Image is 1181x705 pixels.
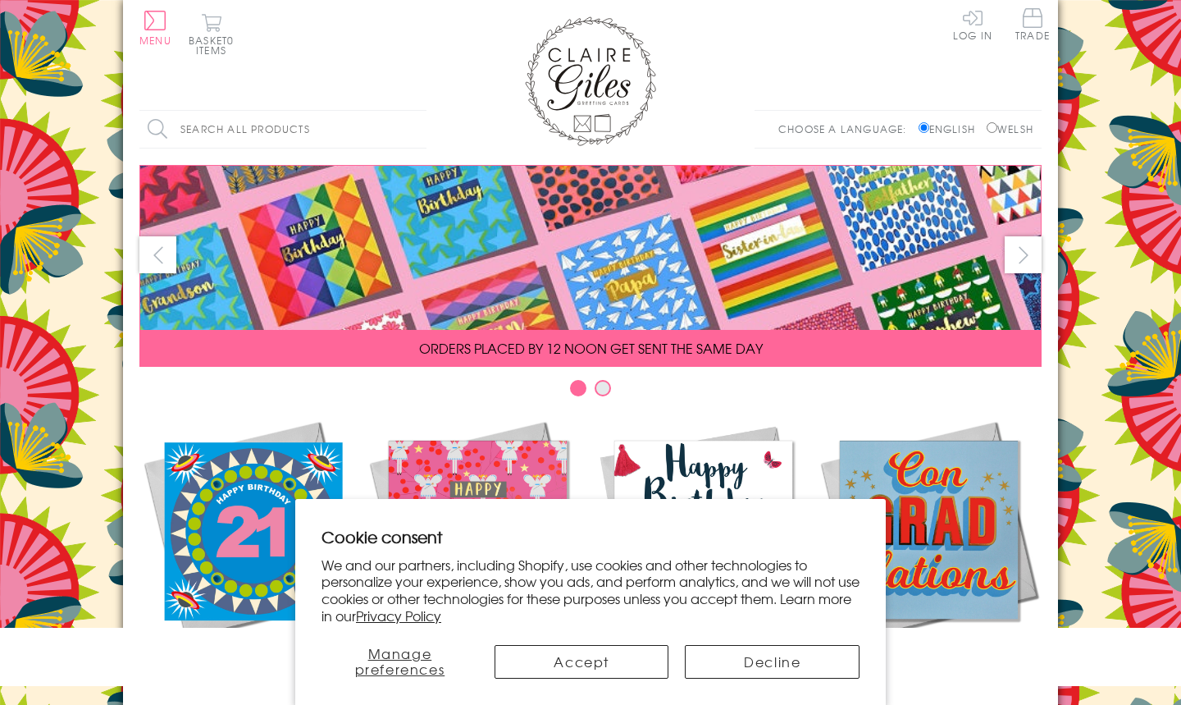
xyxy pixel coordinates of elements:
[139,379,1042,405] div: Carousel Pagination
[365,417,590,675] a: Christmas
[595,380,611,396] button: Carousel Page 2
[196,33,234,57] span: 0 items
[139,11,171,45] button: Menu
[139,417,365,675] a: New Releases
[139,236,176,273] button: prev
[685,645,860,679] button: Decline
[495,645,669,679] button: Accept
[356,606,441,625] a: Privacy Policy
[321,525,860,548] h2: Cookie consent
[321,645,478,679] button: Manage preferences
[419,338,763,358] span: ORDERS PLACED BY 12 NOON GET SENT THE SAME DAY
[778,121,915,136] p: Choose a language:
[525,16,656,146] img: Claire Giles Greetings Cards
[410,111,426,148] input: Search
[321,556,860,625] p: We and our partners, including Shopify, use cookies and other technologies to personalize your ex...
[816,417,1042,675] a: Academic
[1015,8,1050,43] a: Trade
[1015,8,1050,40] span: Trade
[987,122,997,133] input: Welsh
[953,8,992,40] a: Log In
[919,121,983,136] label: English
[189,13,234,55] button: Basket0 items
[139,111,426,148] input: Search all products
[570,380,586,396] button: Carousel Page 1 (Current Slide)
[590,417,816,675] a: Birthdays
[139,33,171,48] span: Menu
[919,122,929,133] input: English
[987,121,1033,136] label: Welsh
[355,643,445,679] span: Manage preferences
[1005,236,1042,273] button: next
